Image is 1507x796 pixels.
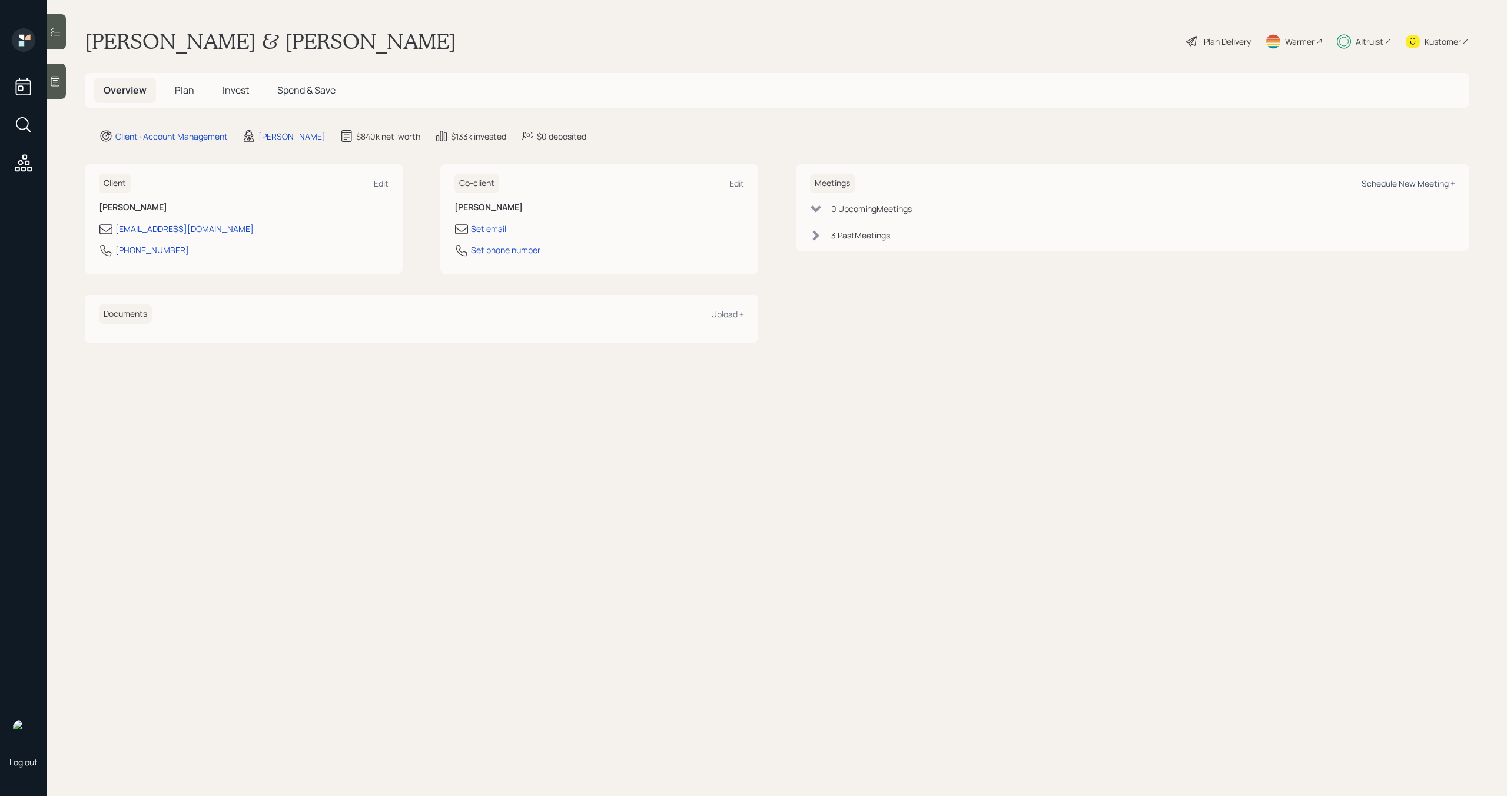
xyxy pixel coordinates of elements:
div: [EMAIL_ADDRESS][DOMAIN_NAME] [115,223,254,235]
div: Plan Delivery [1204,35,1251,48]
div: Set phone number [471,244,540,256]
div: Upload + [711,309,744,320]
span: Plan [175,84,194,97]
h6: [PERSON_NAME] [99,203,389,213]
div: Schedule New Meeting + [1362,178,1455,189]
span: Spend & Save [277,84,336,97]
h6: Co-client [454,174,499,193]
div: 3 Past Meeting s [831,229,890,241]
span: Invest [223,84,249,97]
div: Warmer [1285,35,1315,48]
div: $133k invested [451,130,506,142]
div: Client · Account Management [115,130,228,142]
div: $0 deposited [537,130,586,142]
div: Altruist [1356,35,1383,48]
h6: [PERSON_NAME] [454,203,744,213]
span: Overview [104,84,147,97]
div: [PERSON_NAME] [258,130,326,142]
div: [PHONE_NUMBER] [115,244,189,256]
div: Edit [374,178,389,189]
div: Set email [471,223,506,235]
div: Edit [729,178,744,189]
div: $840k net-worth [356,130,420,142]
h6: Meetings [810,174,855,193]
div: Log out [9,757,38,768]
div: Kustomer [1425,35,1461,48]
h1: [PERSON_NAME] & [PERSON_NAME] [85,28,456,54]
img: michael-russo-headshot.png [12,719,35,742]
h6: Client [99,174,131,193]
div: 0 Upcoming Meeting s [831,203,912,215]
h6: Documents [99,304,152,324]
